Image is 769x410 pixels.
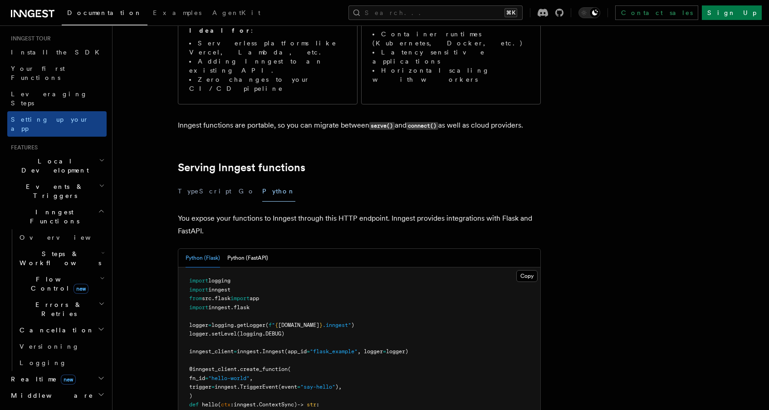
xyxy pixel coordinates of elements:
span: import [189,277,208,284]
span: = [205,375,208,381]
span: inngest [208,287,230,293]
span: .inngest" [323,322,351,328]
span: . [234,322,237,328]
button: Steps & Workflows [16,246,107,271]
span: Events & Triggers [7,182,99,200]
li: Horizontal scaling with workers [372,66,529,84]
span: ContextSync) [259,401,297,408]
span: inngest_client [189,348,234,355]
code: serve() [369,122,395,130]
span: , [250,375,253,381]
span: import [189,304,208,311]
span: Examples [153,9,201,16]
span: Cancellation [16,326,94,335]
span: ) [189,393,192,399]
span: setLevel [211,331,237,337]
span: Your first Functions [11,65,65,81]
span: Setting up your app [11,116,89,132]
span: : [230,401,234,408]
button: Flow Controlnew [16,271,107,296]
span: = [211,384,215,390]
span: f [269,322,272,328]
span: = [208,322,211,328]
span: . [230,304,234,311]
span: = [297,384,300,390]
li: Container runtimes (Kubernetes, Docker, etc.) [372,30,529,48]
span: getLogger [237,322,265,328]
button: TypeScript [178,181,231,202]
span: Realtime [7,375,76,384]
button: Realtimenew [7,371,107,387]
strong: Ideal for [189,27,251,34]
span: ( [265,322,269,328]
span: Leveraging Steps [11,90,88,107]
button: Local Development [7,153,107,178]
span: Overview [20,234,113,241]
span: , logger [358,348,383,355]
button: Search...⌘K [348,5,523,20]
span: (logging.DEBUG) [237,331,284,337]
a: Sign Up [702,5,762,20]
button: Copy [516,270,538,282]
button: Go [239,181,255,202]
span: "say-hello" [300,384,335,390]
span: app [250,295,259,301]
a: Contact sales [615,5,698,20]
span: Features [7,144,38,151]
span: { [275,322,278,328]
span: (event [278,384,297,390]
span: = [307,348,310,355]
span: Inngest [262,348,284,355]
span: : [316,401,319,408]
a: Overview [16,229,107,246]
p: : [189,26,346,35]
span: Inngest Functions [7,207,98,226]
span: . [237,366,240,372]
button: Events & Triggers [7,178,107,204]
span: logger [189,331,208,337]
span: new [61,375,76,385]
span: Steps & Workflows [16,249,101,267]
button: Inngest Functions [7,204,107,229]
span: inngest [237,348,259,355]
a: AgentKit [207,3,266,25]
span: ctx [221,401,230,408]
button: Python (Flask) [186,249,220,267]
span: hello [202,401,218,408]
span: . [208,331,211,337]
a: Setting up your app [7,111,107,137]
a: Documentation [62,3,147,25]
a: Examples [147,3,207,25]
span: ), [335,384,342,390]
span: Local Development [7,157,99,175]
span: = [234,348,237,355]
code: connect() [407,122,438,130]
span: AgentKit [212,9,260,16]
span: @inngest_client [189,366,237,372]
span: logging [208,277,230,284]
div: Inngest Functions [7,229,107,371]
button: Errors & Retries [16,296,107,322]
a: Logging [16,355,107,371]
span: " [272,322,275,328]
span: Versioning [20,343,79,350]
span: logging [211,322,234,328]
span: Install the SDK [11,49,105,56]
a: Your first Functions [7,60,107,86]
a: Versioning [16,338,107,355]
span: (app_id [284,348,307,355]
span: "hello-world" [208,375,250,381]
span: create_function [240,366,288,372]
li: Serverless platforms like Vercel, Lambda, etc. [189,39,346,57]
span: Logging [20,359,67,366]
p: You expose your functions to Inngest through this HTTP endpoint. Inngest provides integrations wi... [178,212,541,237]
span: Flow Control [16,275,100,293]
span: def [189,401,199,408]
a: Serving Inngest functions [178,161,305,174]
button: Middleware [7,387,107,404]
kbd: ⌘K [505,8,517,17]
span: fn_id [189,375,205,381]
button: Cancellation [16,322,107,338]
span: logger [189,322,208,328]
span: . [211,295,215,301]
